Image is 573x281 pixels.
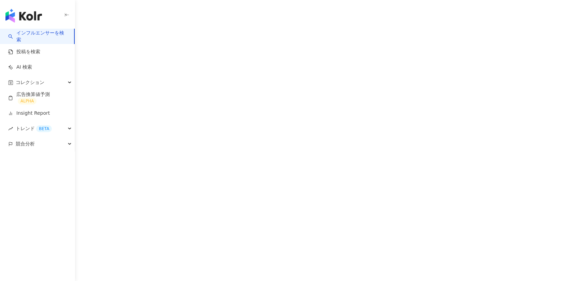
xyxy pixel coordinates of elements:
span: コレクション [16,75,44,90]
a: searchインフルエンサーを検索 [8,30,69,43]
a: AI 検索 [8,64,32,71]
span: rise [8,126,13,131]
img: logo [5,9,42,23]
span: トレンド [16,121,52,136]
div: BETA [36,125,52,132]
a: Insight Report [8,110,50,117]
span: 競合分析 [16,136,35,152]
a: 投稿を検索 [8,48,40,55]
a: 広告換算値予測ALPHA [8,91,69,105]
